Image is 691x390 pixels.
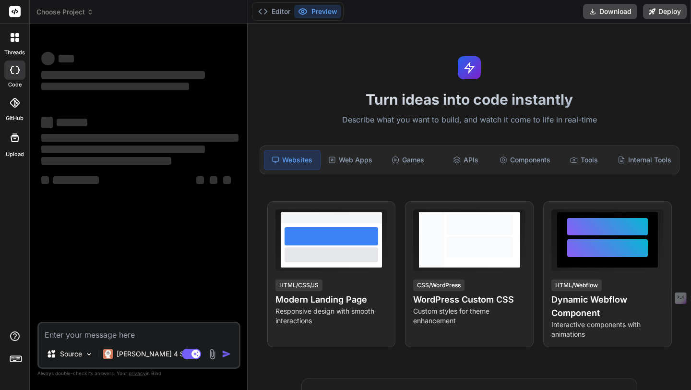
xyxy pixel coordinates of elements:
[222,349,231,359] img: icon
[41,134,238,142] span: ‌
[322,150,378,170] div: Web Apps
[41,176,49,184] span: ‌
[254,91,685,108] h1: Turn ideas into code instantly
[294,5,341,18] button: Preview
[85,350,93,358] img: Pick Models
[275,306,388,326] p: Responsive design with smooth interactions
[413,280,465,291] div: CSS/WordPress
[6,150,24,158] label: Upload
[223,176,231,184] span: ‌
[380,150,436,170] div: Games
[36,7,94,17] span: Choose Project
[254,114,685,126] p: Describe what you want to build, and watch it come to life in real-time
[60,349,82,359] p: Source
[129,370,146,376] span: privacy
[53,176,99,184] span: ‌
[196,176,204,184] span: ‌
[438,150,493,170] div: APIs
[41,83,189,90] span: ‌
[103,349,113,359] img: Claude 4 Sonnet
[41,146,205,153] span: ‌
[275,280,322,291] div: HTML/CSS/JS
[551,293,664,320] h4: Dynamic Webflow Component
[643,4,687,19] button: Deploy
[37,369,240,378] p: Always double-check its answers. Your in Bind
[8,81,22,89] label: code
[614,150,675,170] div: Internal Tools
[551,280,602,291] div: HTML/Webflow
[551,320,664,339] p: Interactive components with animations
[6,114,24,122] label: GitHub
[4,49,25,57] label: threads
[41,117,53,128] span: ‌
[57,119,87,126] span: ‌
[41,52,55,65] span: ‌
[556,150,612,170] div: Tools
[583,4,637,19] button: Download
[254,5,294,18] button: Editor
[413,306,525,326] p: Custom styles for theme enhancement
[117,349,188,359] p: [PERSON_NAME] 4 S..
[210,176,217,184] span: ‌
[264,150,321,170] div: Websites
[41,157,171,165] span: ‌
[496,150,554,170] div: Components
[41,71,205,79] span: ‌
[207,349,218,360] img: attachment
[59,55,74,62] span: ‌
[275,293,388,306] h4: Modern Landing Page
[413,293,525,306] h4: WordPress Custom CSS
